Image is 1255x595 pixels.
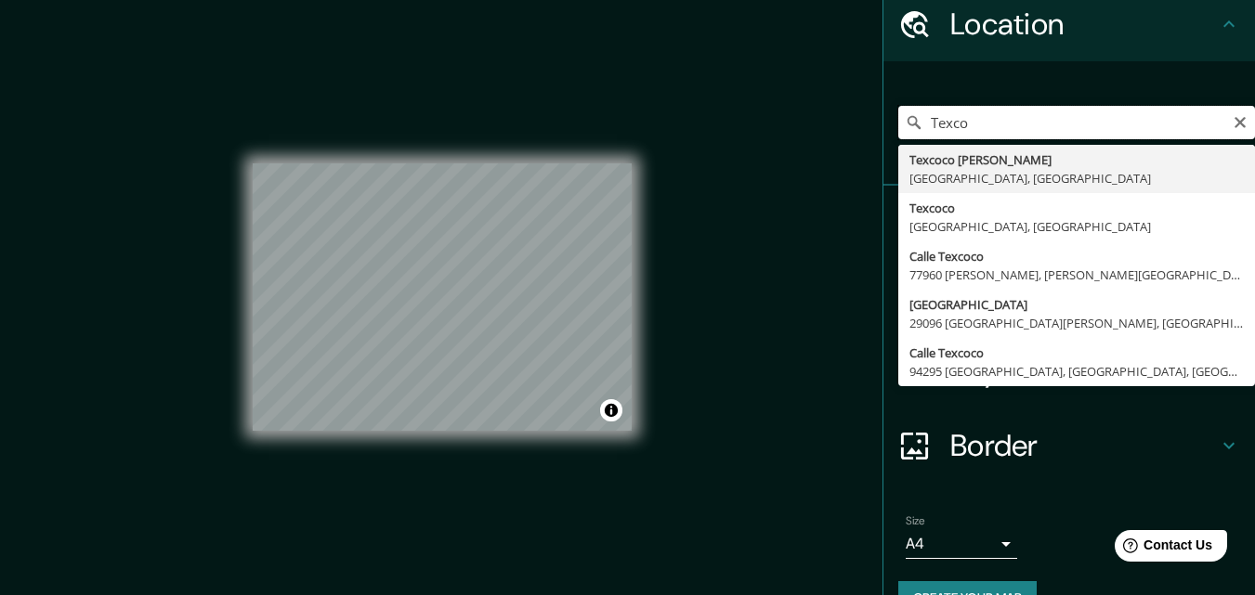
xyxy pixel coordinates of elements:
[1233,112,1248,130] button: Clear
[909,314,1244,332] div: 29096 [GEOGRAPHIC_DATA][PERSON_NAME], [GEOGRAPHIC_DATA], [GEOGRAPHIC_DATA]
[253,163,632,431] canvas: Map
[883,334,1255,408] div: Layout
[909,362,1244,381] div: 94295 [GEOGRAPHIC_DATA], [GEOGRAPHIC_DATA], [GEOGRAPHIC_DATA]
[883,260,1255,334] div: Style
[600,399,622,421] button: Toggle attribution
[898,106,1255,139] input: Pick your city or area
[909,343,1244,362] div: Calle Texcoco
[950,427,1218,464] h4: Border
[909,150,1244,169] div: Texcoco [PERSON_NAME]
[909,199,1244,217] div: Texcoco
[909,217,1244,236] div: [GEOGRAPHIC_DATA], [GEOGRAPHIC_DATA]
[950,6,1218,43] h4: Location
[909,169,1244,188] div: [GEOGRAPHIC_DATA], [GEOGRAPHIC_DATA]
[909,265,1244,284] div: 77960 [PERSON_NAME], [PERSON_NAME][GEOGRAPHIC_DATA], [GEOGRAPHIC_DATA]
[909,295,1244,314] div: [GEOGRAPHIC_DATA]
[906,529,1017,559] div: A4
[950,353,1218,390] h4: Layout
[883,408,1255,483] div: Border
[909,247,1244,265] div: Calle Texcoco
[906,513,925,529] label: Size
[883,186,1255,260] div: Pins
[1090,523,1235,575] iframe: Help widget launcher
